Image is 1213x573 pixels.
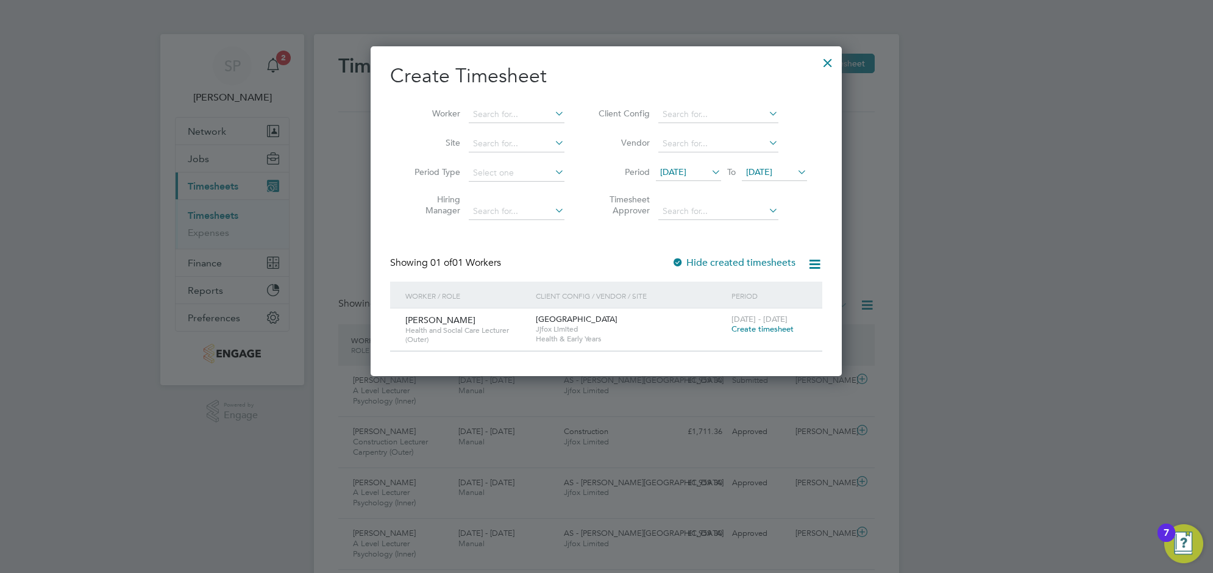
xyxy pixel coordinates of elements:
[536,334,725,344] span: Health & Early Years
[595,166,650,177] label: Period
[724,164,739,180] span: To
[660,166,686,177] span: [DATE]
[536,314,617,324] span: [GEOGRAPHIC_DATA]
[731,324,794,334] span: Create timesheet
[430,257,501,269] span: 01 Workers
[469,203,564,220] input: Search for...
[405,137,460,148] label: Site
[536,324,725,334] span: Jjfox Limited
[390,257,503,269] div: Showing
[405,194,460,216] label: Hiring Manager
[658,203,778,220] input: Search for...
[595,137,650,148] label: Vendor
[658,135,778,152] input: Search for...
[430,257,452,269] span: 01 of
[533,282,728,310] div: Client Config / Vendor / Site
[672,257,795,269] label: Hide created timesheets
[595,108,650,119] label: Client Config
[595,194,650,216] label: Timesheet Approver
[405,315,475,326] span: [PERSON_NAME]
[469,165,564,182] input: Select one
[746,166,772,177] span: [DATE]
[658,106,778,123] input: Search for...
[405,108,460,119] label: Worker
[469,135,564,152] input: Search for...
[405,326,527,344] span: Health and Social Care Lecturer (Outer)
[728,282,810,310] div: Period
[390,63,822,89] h2: Create Timesheet
[731,314,788,324] span: [DATE] - [DATE]
[469,106,564,123] input: Search for...
[402,282,533,310] div: Worker / Role
[405,166,460,177] label: Period Type
[1164,533,1169,549] div: 7
[1164,524,1203,563] button: Open Resource Center, 7 new notifications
